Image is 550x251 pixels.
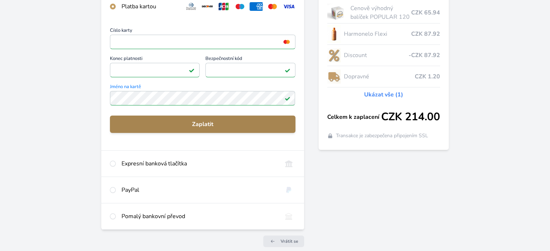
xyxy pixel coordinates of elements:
img: popular.jpg [327,4,348,22]
img: Platné pole [189,67,195,73]
div: Expresní banková tlačítka [121,159,276,168]
img: visa.svg [282,2,295,11]
span: CZK 214.00 [381,111,440,124]
a: Ukázat vše (1) [364,90,403,99]
img: onlineBanking_CZ.svg [282,159,295,168]
img: mc [282,39,291,45]
a: Vrátit se [263,235,304,247]
img: Platné pole [285,95,290,101]
img: delivery-lo.png [327,68,341,86]
img: jcb.svg [217,2,230,11]
span: Číslo karty [110,28,295,35]
span: Jméno na kartě [110,85,295,91]
img: Platné pole [285,67,290,73]
span: Celkem k zaplacení [327,113,381,121]
span: Cenově výhodný balíček POPULAR 120 [350,4,411,21]
input: Jméno na kartěPlatné pole [110,91,295,105]
span: CZK 65.94 [411,8,440,17]
img: mc.svg [266,2,279,11]
button: Zaplatit [110,116,295,133]
span: CZK 87.92 [411,30,440,38]
img: paypal.svg [282,186,295,194]
img: CLEAN_FLEXI_se_stinem_x-hi_(1)-lo.jpg [327,25,341,43]
span: Vrátit se [281,238,298,244]
img: diners.svg [184,2,198,11]
span: Bezpečnostní kód [205,56,295,63]
span: Zaplatit [116,120,289,129]
div: Platba kartou [121,2,179,11]
img: amex.svg [250,2,263,11]
img: discount-lo.png [327,46,341,64]
span: Harmonelo Flexi [344,30,411,38]
span: Dopravné [344,72,414,81]
iframe: Iframe pro datum vypršení platnosti [113,65,196,75]
div: Pomalý bankovní převod [121,212,276,221]
div: PayPal [121,186,276,194]
img: discover.svg [201,2,214,11]
iframe: Iframe pro bezpečnostní kód [209,65,292,75]
iframe: Iframe pro číslo karty [113,37,292,47]
span: Konec platnosti [110,56,200,63]
span: CZK 1.20 [415,72,440,81]
span: Discount [344,51,408,60]
img: maestro.svg [233,2,247,11]
span: -CZK 87.92 [409,51,440,60]
img: bankTransfer_IBAN.svg [282,212,295,221]
span: Transakce je zabezpečena připojením SSL [336,132,428,139]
